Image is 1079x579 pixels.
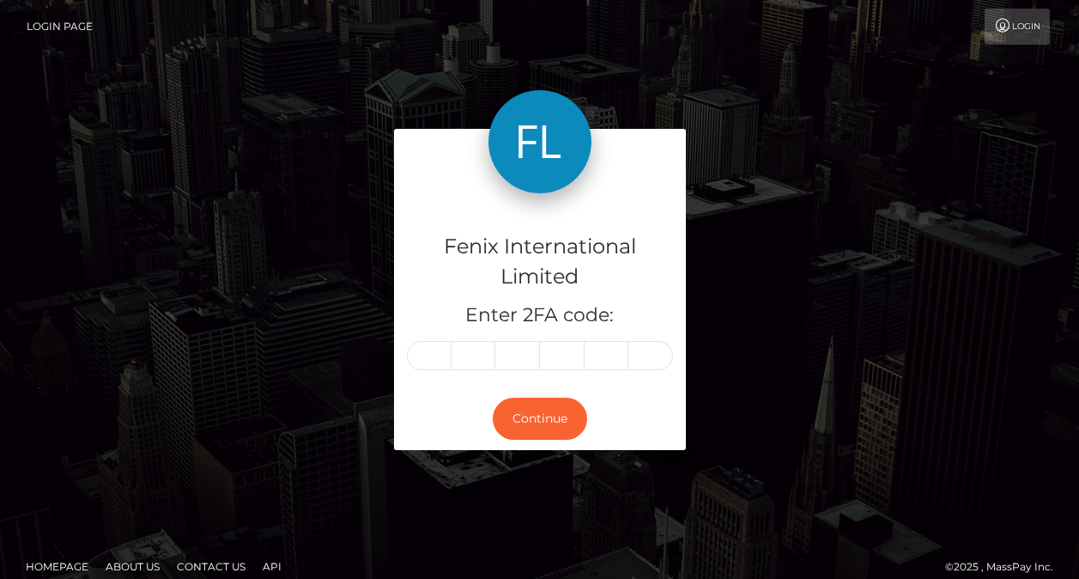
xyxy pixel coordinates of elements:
[27,9,93,45] a: Login Page
[985,9,1050,45] a: Login
[407,302,673,329] h5: Enter 2FA code:
[407,232,673,292] h4: Fenix International Limited
[488,90,591,193] img: Fenix International Limited
[493,398,587,440] button: Continue
[945,558,1066,576] div: © 2025 , MassPay Inc.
